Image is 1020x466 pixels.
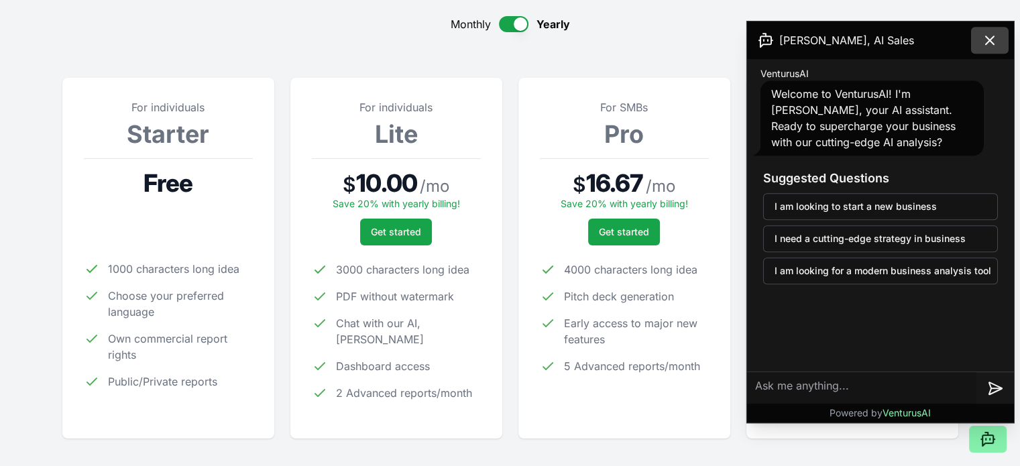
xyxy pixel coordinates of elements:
[312,121,481,148] h3: Lite
[763,257,998,284] button: I am looking for a modern business analysis tool
[108,331,253,363] span: Own commercial report rights
[343,172,356,196] span: $
[312,99,481,115] p: For individuals
[536,16,570,32] span: Yearly
[540,121,709,148] h3: Pro
[84,121,253,148] h3: Starter
[586,170,644,196] span: 16.67
[830,406,931,420] p: Powered by
[336,315,481,347] span: Chat with our AI, [PERSON_NAME]
[599,225,649,239] span: Get started
[646,176,675,197] span: / mo
[108,288,253,320] span: Choose your preferred language
[564,288,674,304] span: Pitch deck generation
[561,198,688,209] span: Save 20% with yearly billing!
[763,193,998,220] button: I am looking to start a new business
[420,176,449,197] span: / mo
[564,315,709,347] span: Early access to major new features
[763,169,998,188] h3: Suggested Questions
[564,261,697,278] span: 4000 characters long idea
[336,358,430,374] span: Dashboard access
[333,198,460,209] span: Save 20% with yearly billing!
[451,16,491,32] span: Monthly
[356,170,417,196] span: 10.00
[108,373,217,390] span: Public/Private reports
[779,32,914,48] span: [PERSON_NAME], AI Sales
[760,67,809,80] span: VenturusAI
[588,219,660,245] button: Get started
[371,225,421,239] span: Get started
[564,358,700,374] span: 5 Advanced reports/month
[336,385,472,401] span: 2 Advanced reports/month
[360,219,432,245] button: Get started
[108,261,239,277] span: 1000 characters long idea
[883,407,931,418] span: VenturusAI
[763,225,998,252] button: I need a cutting-edge strategy in business
[336,288,454,304] span: PDF without watermark
[144,170,192,196] span: Free
[573,172,586,196] span: $
[540,99,709,115] p: For SMBs
[771,87,956,149] span: Welcome to VenturusAI! I'm [PERSON_NAME], your AI assistant. Ready to supercharge your business w...
[84,99,253,115] p: For individuals
[336,261,469,278] span: 3000 characters long idea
